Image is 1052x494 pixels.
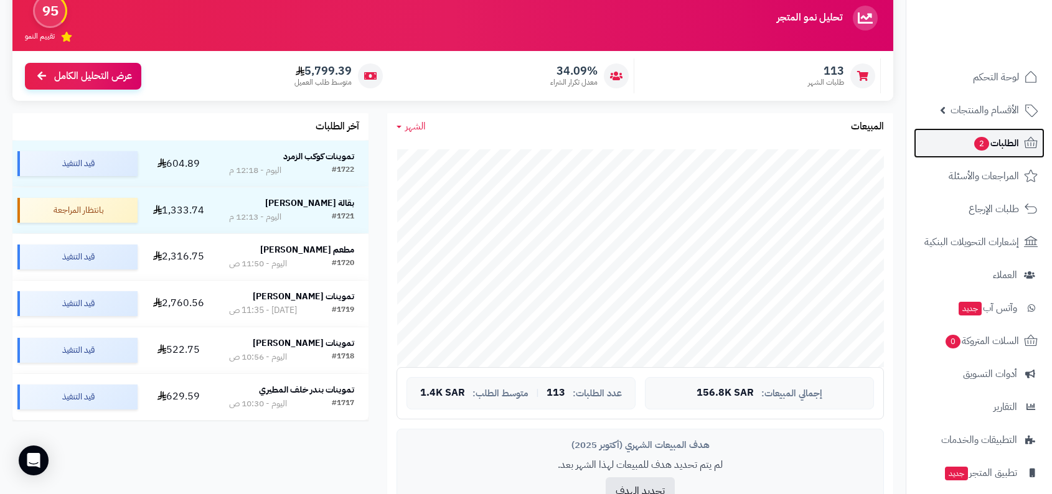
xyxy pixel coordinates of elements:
[259,383,354,396] strong: تموينات بندر خلف المطيري
[229,351,287,363] div: اليوم - 10:56 ص
[761,388,822,399] span: إجمالي المبيعات:
[265,197,354,210] strong: بقالة [PERSON_NAME]
[951,101,1019,119] span: الأقسام والمنتجات
[54,69,132,83] span: عرض التحليل الكامل
[949,167,1019,185] span: المراجعات والأسئلة
[957,299,1017,317] span: وآتس آب
[229,258,287,270] div: اليوم - 11:50 ص
[332,211,354,223] div: #1721
[914,62,1045,92] a: لوحة التحكم
[19,445,49,475] div: Open Intercom Messenger
[332,398,354,410] div: #1717
[550,77,598,88] span: معدل تكرار الشراء
[993,398,1017,416] span: التقارير
[959,302,982,315] span: جديد
[253,290,354,303] strong: تموينات [PERSON_NAME]
[332,258,354,270] div: #1720
[697,388,754,399] span: 156.8K SAR
[332,304,354,317] div: #1719
[993,266,1017,284] span: العملاء
[946,335,960,348] span: 0
[406,458,874,472] p: لم يتم تحديد هدف للمبيعات لهذا الشهر بعد.
[963,365,1017,383] span: أدوات التسويق
[941,431,1017,449] span: التطبيقات والخدمات
[914,128,1045,158] a: الطلبات2
[229,304,297,317] div: [DATE] - 11:35 ص
[914,194,1045,224] a: طلبات الإرجاع
[332,351,354,363] div: #1718
[944,464,1017,482] span: تطبيق المتجر
[973,134,1019,152] span: الطلبات
[143,374,215,420] td: 629.59
[777,12,842,24] h3: تحليل نمو المتجر
[17,338,137,363] div: قيد التنفيذ
[260,243,354,256] strong: مطعم [PERSON_NAME]
[924,233,1019,251] span: إشعارات التحويلات البنكية
[944,332,1019,350] span: السلات المتروكة
[397,119,426,134] a: الشهر
[914,425,1045,455] a: التطبيقات والخدمات
[536,388,539,398] span: |
[914,293,1045,323] a: وآتس آبجديد
[945,467,968,480] span: جديد
[294,64,352,78] span: 5,799.39
[420,388,465,399] span: 1.4K SAR
[969,200,1019,218] span: طلبات الإرجاع
[472,388,528,399] span: متوسط الطلب:
[974,137,989,151] span: 2
[25,31,55,42] span: تقييم النمو
[143,187,215,233] td: 1,333.74
[17,245,137,269] div: قيد التنفيذ
[25,63,141,90] a: عرض التحليل الكامل
[547,388,565,399] span: 113
[143,234,215,280] td: 2,316.75
[914,458,1045,488] a: تطبيق المتجرجديد
[17,151,137,176] div: قيد التنفيذ
[17,198,137,223] div: بانتظار المراجعة
[914,392,1045,422] a: التقارير
[914,359,1045,389] a: أدوات التسويق
[17,384,137,409] div: قيد التنفيذ
[143,141,215,187] td: 604.89
[143,327,215,373] td: 522.75
[405,119,426,134] span: الشهر
[808,64,844,78] span: 113
[406,439,874,452] div: هدف المبيعات الشهري (أكتوبر 2025)
[229,211,281,223] div: اليوم - 12:13 م
[332,164,354,177] div: #1722
[294,77,352,88] span: متوسط طلب العميل
[914,227,1045,257] a: إشعارات التحويلات البنكية
[914,260,1045,290] a: العملاء
[283,150,354,163] strong: تموينات كوكب الزمرد
[914,161,1045,191] a: المراجعات والأسئلة
[229,164,281,177] div: اليوم - 12:18 م
[253,337,354,350] strong: تموينات [PERSON_NAME]
[17,291,137,316] div: قيد التنفيذ
[914,326,1045,356] a: السلات المتروكة0
[229,398,287,410] div: اليوم - 10:30 ص
[808,77,844,88] span: طلبات الشهر
[143,281,215,327] td: 2,760.56
[573,388,622,399] span: عدد الطلبات:
[973,68,1019,86] span: لوحة التحكم
[316,121,359,133] h3: آخر الطلبات
[550,64,598,78] span: 34.09%
[967,9,1040,35] img: logo-2.png
[851,121,884,133] h3: المبيعات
